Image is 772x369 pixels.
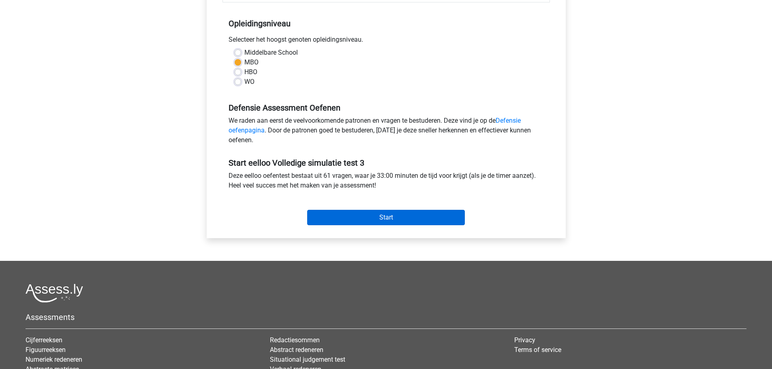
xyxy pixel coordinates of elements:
[229,103,544,113] h5: Defensie Assessment Oefenen
[244,77,254,87] label: WO
[26,346,66,354] a: Figuurreeksen
[26,284,83,303] img: Assessly logo
[270,346,323,354] a: Abstract redeneren
[222,116,550,148] div: We raden aan eerst de veelvoorkomende patronen en vragen te bestuderen. Deze vind je op de . Door...
[244,48,298,58] label: Middelbare School
[26,336,62,344] a: Cijferreeksen
[244,67,257,77] label: HBO
[307,210,465,225] input: Start
[229,15,544,32] h5: Opleidingsniveau
[244,58,259,67] label: MBO
[514,346,561,354] a: Terms of service
[26,312,746,322] h5: Assessments
[222,35,550,48] div: Selecteer het hoogst genoten opleidingsniveau.
[222,171,550,194] div: Deze eelloo oefentest bestaat uit 61 vragen, waar je 33:00 minuten de tijd voor krijgt (als je de...
[229,158,544,168] h5: Start eelloo Volledige simulatie test 3
[270,336,320,344] a: Redactiesommen
[270,356,345,363] a: Situational judgement test
[26,356,82,363] a: Numeriek redeneren
[514,336,535,344] a: Privacy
